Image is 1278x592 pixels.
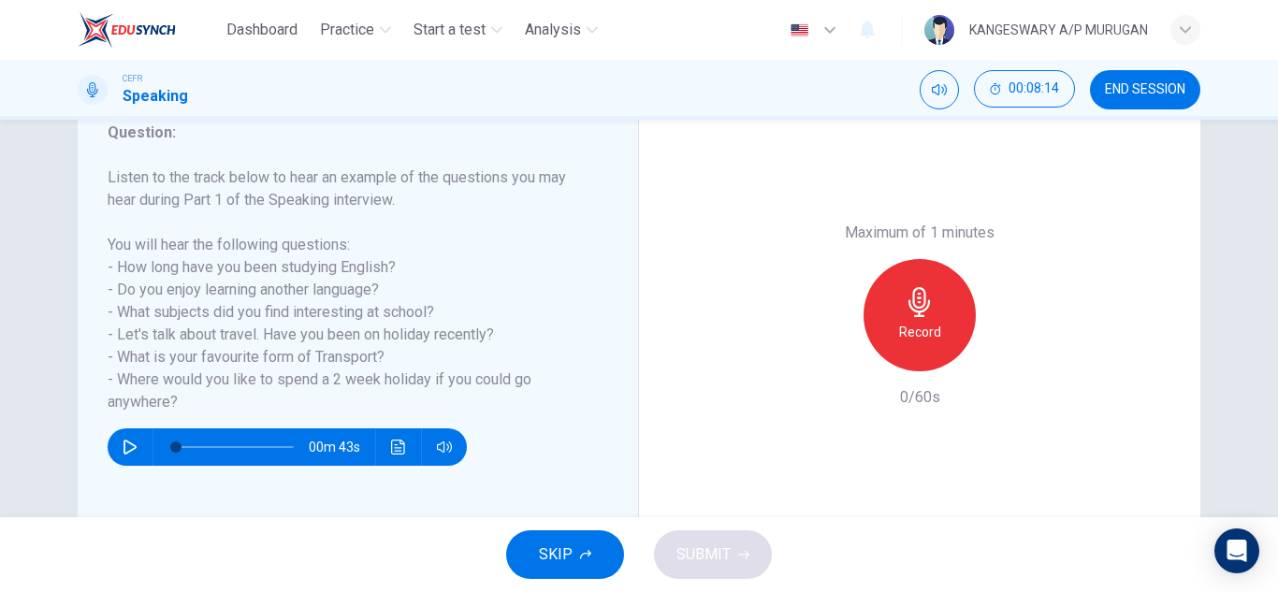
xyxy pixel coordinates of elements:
[320,19,374,41] span: Practice
[1090,70,1200,109] button: END SESSION
[78,11,219,49] a: EduSynch logo
[226,19,298,41] span: Dashboard
[384,428,414,466] button: Click to see the audio transcription
[506,530,624,579] button: SKIP
[974,70,1075,108] button: 00:08:14
[312,13,399,47] button: Practice
[1105,82,1185,97] span: END SESSION
[899,321,941,343] h6: Record
[406,13,510,47] button: Start a test
[123,72,142,85] span: CEFR
[108,122,586,144] h6: Question :
[108,166,586,413] h6: Listen to the track below to hear an example of the questions you may hear during Part 1 of the S...
[123,85,188,108] h1: Speaking
[969,19,1148,41] div: KANGESWARY A/P MURUGAN
[900,386,940,409] h6: 0/60s
[845,222,995,244] h6: Maximum of 1 minutes
[864,259,976,371] button: Record
[974,70,1075,109] div: Hide
[78,11,176,49] img: EduSynch logo
[1214,528,1259,573] div: Open Intercom Messenger
[219,13,305,47] button: Dashboard
[525,19,581,41] span: Analysis
[414,19,486,41] span: Start a test
[309,428,375,466] span: 00m 43s
[1009,81,1059,96] span: 00:08:14
[517,13,605,47] button: Analysis
[539,541,573,568] span: SKIP
[788,23,811,37] img: en
[920,70,959,109] div: Mute
[924,15,954,45] img: Profile picture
